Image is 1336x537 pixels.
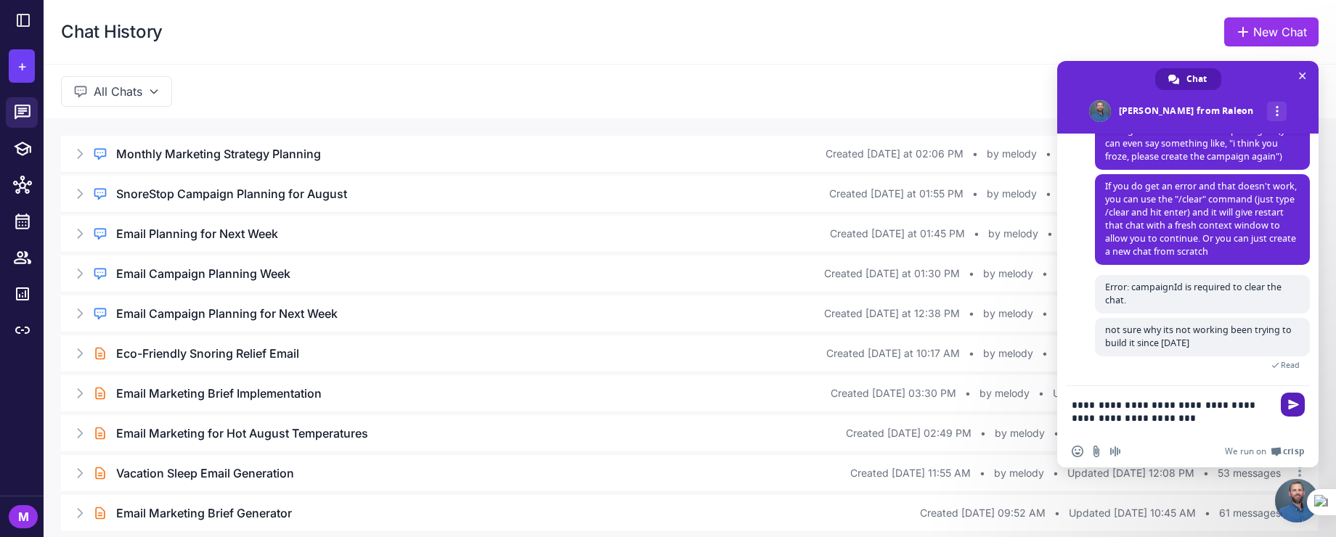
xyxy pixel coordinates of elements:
[1047,226,1053,242] span: •
[116,225,278,242] h3: Email Planning for Next Week
[1067,465,1194,481] span: Updated [DATE] 12:08 PM
[1054,425,1059,441] span: •
[116,345,299,362] h3: Eco-Friendly Snoring Relief Email
[824,306,960,321] span: Created [DATE] at 12:38 PM
[61,20,163,44] h1: Chat History
[983,345,1033,361] span: by melody
[826,345,960,361] span: Created [DATE] at 10:17 AM
[9,505,38,528] div: M
[1091,446,1102,457] span: Send a file
[1056,306,1196,321] span: Updated [DATE] at 01:29 PM
[1072,446,1083,457] span: Insert an emoji
[920,505,1046,521] span: Created [DATE] 09:52 AM
[116,504,292,522] h3: Email Marketing Brief Generator
[1155,68,1221,90] a: Chat
[1224,17,1319,46] a: New Chat
[972,186,978,202] span: •
[980,425,986,441] span: •
[1056,266,1196,282] span: Updated [DATE] at 01:43 PM
[1281,393,1305,417] span: Send
[1186,68,1207,90] span: Chat
[1225,446,1304,457] a: We run onCrisp
[1203,465,1209,481] span: •
[9,49,35,83] button: +
[116,464,294,482] h3: Vacation Sleep Email Generation
[1105,324,1292,349] span: not sure why its not working been trying to build it since [DATE]
[1219,505,1281,521] span: 61 messages
[974,226,979,242] span: •
[116,145,321,163] h3: Monthly Marketing Strategy Planning
[116,185,347,202] h3: SnoreStop Campaign Planning for August
[988,226,1038,242] span: by melody
[1218,465,1281,481] span: 53 messages
[1225,446,1266,457] span: We run on
[829,186,964,202] span: Created [DATE] at 01:55 PM
[994,465,1044,481] span: by melody
[987,146,1037,162] span: by melody
[987,186,1037,202] span: by melody
[1042,266,1048,282] span: •
[17,55,27,77] span: +
[61,76,172,107] button: All Chats
[1046,186,1051,202] span: •
[1053,465,1059,481] span: •
[1105,281,1282,306] span: Error: campaignId is required to clear the chat.
[995,425,1045,441] span: by melody
[1042,345,1048,361] span: •
[116,265,290,282] h3: Email Campaign Planning Week
[846,425,972,441] span: Created [DATE] 02:49 PM
[969,345,974,361] span: •
[116,305,338,322] h3: Email Campaign Planning for Next Week
[1056,345,1194,361] span: Updated [DATE] at 10:19 AM
[850,465,971,481] span: Created [DATE] 11:55 AM
[979,385,1030,401] span: by melody
[983,306,1033,321] span: by melody
[983,266,1033,282] span: by melody
[1275,479,1319,522] a: Close chat
[979,465,985,481] span: •
[830,226,965,242] span: Created [DATE] at 01:45 PM
[1072,386,1275,435] textarea: Compose your message...
[1038,385,1044,401] span: •
[1283,446,1304,457] span: Crisp
[1042,306,1048,321] span: •
[1105,180,1297,258] span: If you do get an error and that doesn't work, you can use the "/clear" command (just type /clear ...
[1281,360,1300,370] span: Read
[1046,146,1051,162] span: •
[965,385,971,401] span: •
[1054,505,1060,521] span: •
[1109,446,1121,457] span: Audio message
[116,385,322,402] h3: Email Marketing Brief Implementation
[831,385,956,401] span: Created [DATE] 03:30 PM
[969,266,974,282] span: •
[824,266,960,282] span: Created [DATE] at 01:30 PM
[969,306,974,321] span: •
[1295,68,1310,83] span: Close chat
[1069,505,1196,521] span: Updated [DATE] 10:45 AM
[116,425,368,442] h3: Email Marketing for Hot August Temperatures
[826,146,964,162] span: Created [DATE] at 02:06 PM
[1053,385,1194,401] span: Updated [DATE] at 09:25 AM
[972,146,978,162] span: •
[1205,505,1210,521] span: •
